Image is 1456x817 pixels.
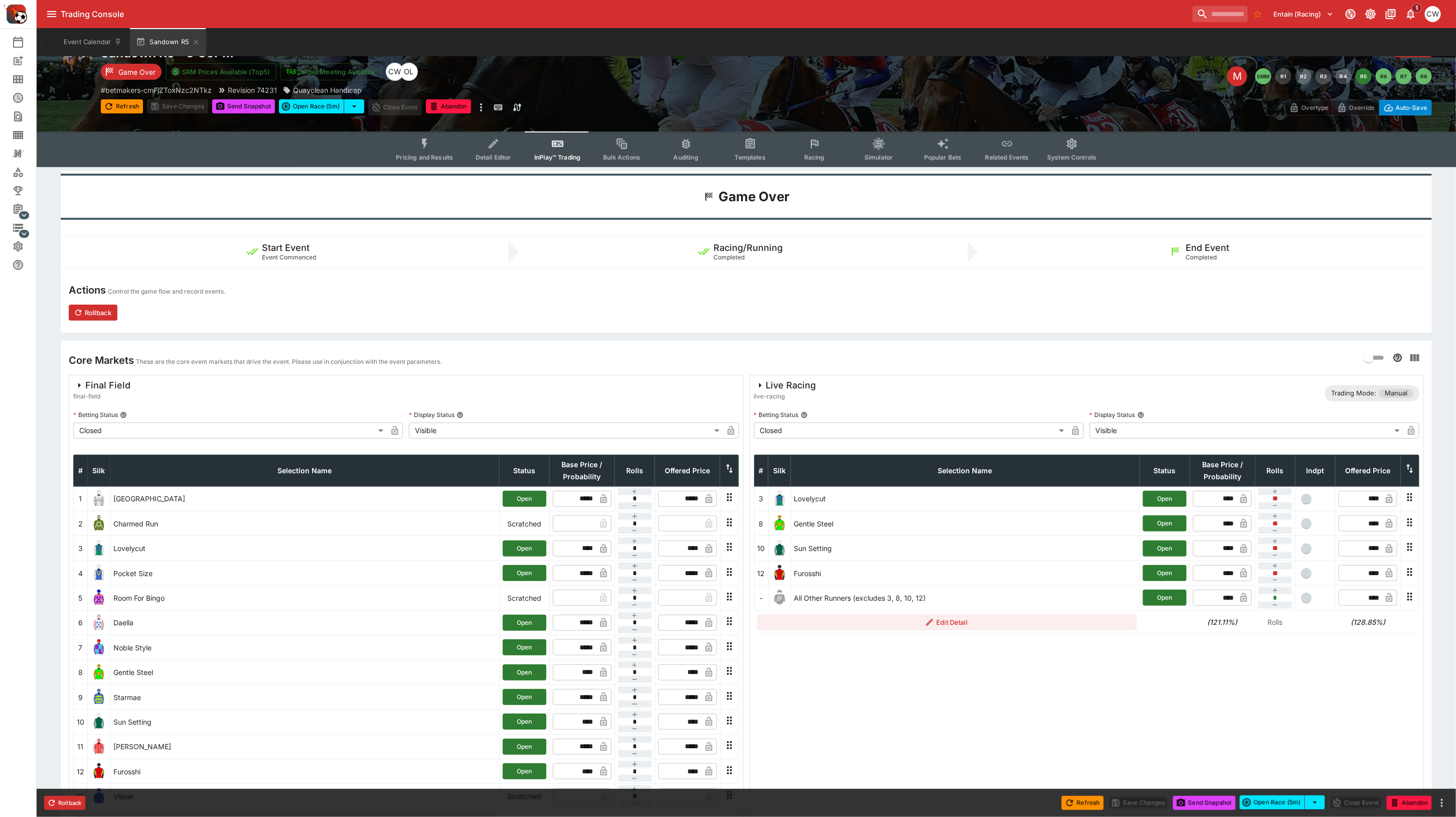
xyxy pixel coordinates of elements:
[791,561,1140,585] td: Furosshi
[754,511,768,536] td: 8
[409,411,455,419] p: Display Status
[1356,68,1372,84] button: R5
[1255,68,1271,84] button: SMM
[1250,6,1266,22] button: No Bookmarks
[101,85,212,95] p: Copy To Clipboard
[74,734,88,759] td: 11
[262,242,310,253] h5: Start Event
[1173,796,1236,810] button: Send Snapshot
[110,511,500,536] td: Charmed Run
[396,154,453,161] span: Pricing and Results
[1425,6,1441,22] div: Christopher Winter
[12,166,40,178] div: Categories
[91,590,107,606] img: runner 5
[120,412,127,419] button: Betting Status
[772,565,788,581] img: runner 12
[1186,253,1217,261] span: Completed
[1240,795,1325,809] div: split button
[534,154,580,161] span: InPlay™ Trading
[1193,617,1252,627] h6: (121.11%)
[476,154,511,161] span: Detail Editor
[754,391,816,401] span: live-racing
[280,63,382,80] button: Jetbet Meeting Available
[1301,102,1329,113] p: Overtype
[615,455,655,486] th: Rolls
[91,664,107,680] img: runner 8
[74,561,88,585] td: 4
[1186,242,1229,253] h5: End Event
[549,455,615,486] th: Base Price / Probability
[74,784,88,808] td: 13
[12,185,40,197] div: Tournaments
[12,55,40,67] div: New Event
[74,635,88,660] td: 7
[1047,154,1096,161] span: System Controls
[58,28,128,56] button: Event Calendar
[754,455,768,486] th: #
[1285,100,1432,115] div: Start From
[1258,617,1292,627] p: Rolls
[1316,68,1332,84] button: R3
[791,455,1140,486] th: Selection Name
[118,67,156,77] p: Game Over
[1436,797,1448,809] button: more
[1190,455,1255,486] th: Base Price / Probability
[1362,5,1380,23] button: Toggle light/dark mode
[1387,796,1432,810] button: Abandon
[409,423,722,439] div: Visible
[91,565,107,581] img: runner 4
[864,154,893,161] span: Simulator
[69,284,106,297] h4: Actions
[3,2,27,26] img: PriceKinetics Logo
[286,67,296,77] img: jetbet-logo.svg
[228,85,277,95] p: Revision 74231
[426,101,471,111] span: Mark an event as closed and abandoned.
[12,259,40,271] div: Help & Support
[61,9,1189,20] div: Trading Console
[426,99,471,113] button: Abandon
[503,615,546,631] button: Open
[262,253,317,261] span: Event Commenced
[110,561,500,585] td: Pocket Size
[503,540,546,557] button: Open
[12,148,40,160] div: Nexus Entities
[772,491,788,507] img: runner 3
[73,411,118,419] p: Betting Status
[1240,795,1305,809] button: Open Race (5m)
[69,305,117,321] button: Rollback
[110,759,500,783] td: Furosshi
[91,714,107,730] img: runner 10
[1090,423,1403,439] div: Visible
[12,92,40,104] div: Futures
[772,515,788,531] img: runner 8
[91,739,107,755] img: runner 11
[43,5,61,23] button: open drawer
[74,710,88,734] td: 10
[791,536,1140,561] td: Sun Setting
[754,586,768,610] td: -
[1396,102,1427,113] p: Auto-Save
[61,45,93,77] img: horse_racing.png
[714,242,783,253] h5: Racing/Running
[754,423,1068,439] div: Closed
[503,739,546,755] button: Open
[110,784,500,808] td: Visual
[1143,590,1187,606] button: Open
[74,685,88,709] td: 9
[1143,540,1187,557] button: Open
[757,614,1137,630] button: Edit Detail
[91,615,107,631] img: runner 6
[110,536,500,561] td: Lovelycut
[1387,797,1432,807] span: Mark an event as closed and abandoned.
[12,36,40,48] div: Event Calendar
[91,515,107,531] img: runner 2
[754,379,816,391] div: Live Racing
[1268,6,1340,22] button: Select Tenant
[754,486,768,511] td: 3
[503,593,546,603] p: Scratched
[110,455,500,486] th: Selection Name
[503,714,546,730] button: Open
[1416,68,1432,84] button: R8
[91,689,107,705] img: runner 9
[791,486,1140,511] td: Lovelycut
